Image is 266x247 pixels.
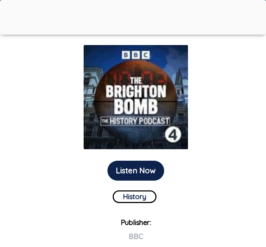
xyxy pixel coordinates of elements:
a: History [113,188,156,203]
img: The History Podcast [83,45,188,150]
span: BBC [129,232,143,241]
button: Listen Now [107,161,164,181]
button: History [113,190,156,203]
